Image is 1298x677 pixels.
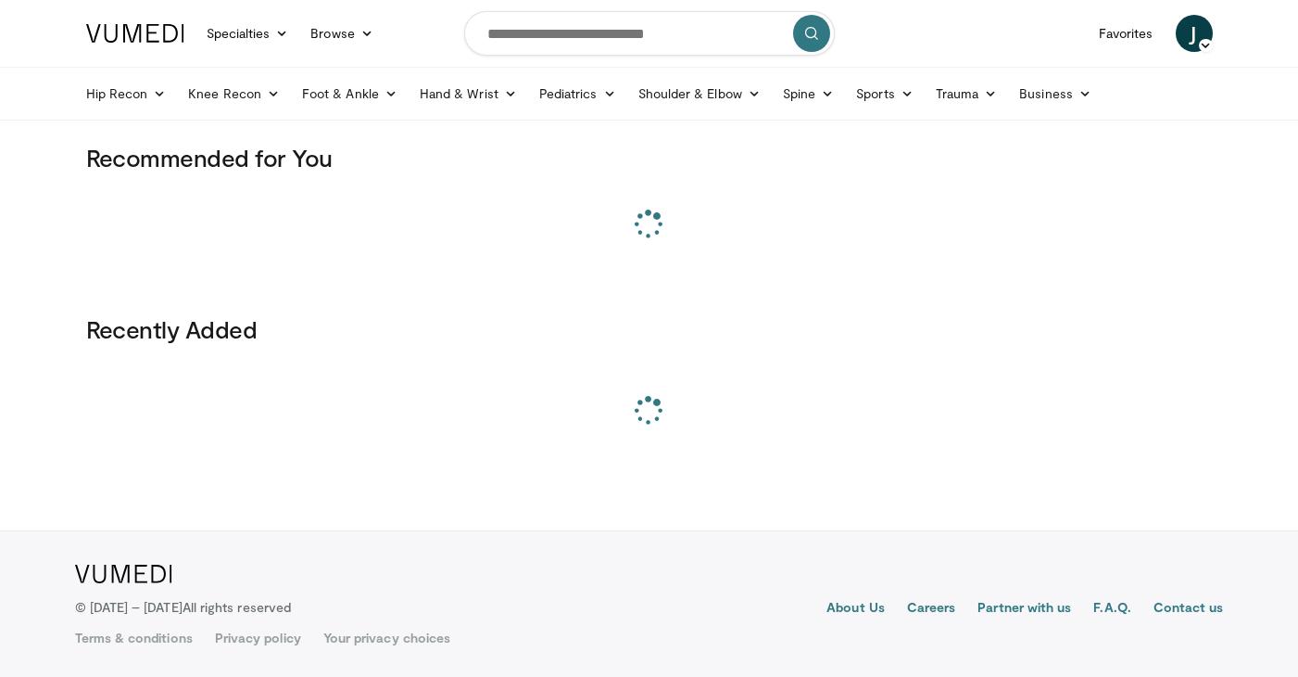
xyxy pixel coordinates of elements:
h3: Recently Added [86,314,1213,344]
a: About Us [826,598,885,620]
img: VuMedi Logo [86,24,184,43]
a: J [1176,15,1213,52]
a: Foot & Ankle [291,75,409,112]
a: Privacy policy [215,629,301,647]
h3: Recommended for You [86,143,1213,172]
a: Pediatrics [528,75,627,112]
img: VuMedi Logo [75,565,172,583]
a: F.A.Q. [1093,598,1130,620]
p: © [DATE] – [DATE] [75,598,292,617]
a: Knee Recon [177,75,291,112]
a: Careers [907,598,956,620]
a: Trauma [925,75,1009,112]
a: Contact us [1153,598,1224,620]
a: Hand & Wrist [409,75,528,112]
a: Specialties [195,15,300,52]
input: Search topics, interventions [464,11,835,56]
a: Sports [845,75,925,112]
a: Favorites [1088,15,1165,52]
a: Hip Recon [75,75,178,112]
a: Partner with us [977,598,1071,620]
a: Spine [772,75,845,112]
a: Terms & conditions [75,629,193,647]
a: Business [1008,75,1103,112]
a: Shoulder & Elbow [627,75,772,112]
a: Your privacy choices [323,629,450,647]
span: All rights reserved [183,599,291,615]
a: Browse [299,15,384,52]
